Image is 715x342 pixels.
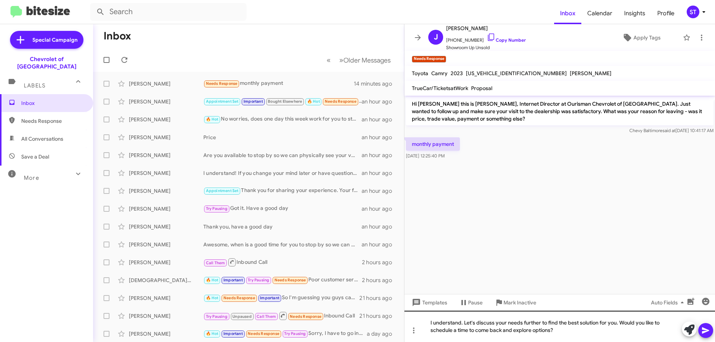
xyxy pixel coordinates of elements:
[662,128,676,133] span: said at
[325,99,356,104] span: Needs Response
[21,135,63,143] span: All Conversations
[203,329,367,338] div: Sorry, I have to go in to work [DATE]. I won't be able to make it there until 4pm.
[471,85,492,92] span: Proposal
[651,3,680,24] a: Profile
[362,116,398,123] div: an hour ago
[203,151,362,159] div: Are you available to stop by so we can physically see your vehicle for an offer?
[129,259,203,266] div: [PERSON_NAME]
[503,296,536,309] span: Mark Inactive
[206,188,239,193] span: Appointment Set
[32,36,77,44] span: Special Campaign
[268,99,302,104] span: Bought Elsewhere
[651,296,687,309] span: Auto Fields
[406,137,460,151] p: monthly payment
[129,205,203,212] div: [PERSON_NAME]
[687,6,699,18] div: ST
[244,99,263,104] span: Important
[362,277,398,284] div: 2 hours ago
[203,204,362,213] div: Got it. Have a good day
[232,314,252,319] span: Unpaused
[404,311,715,342] div: I understand. Let's discuss your needs further to find the best solution for you. Would you like ...
[362,98,398,105] div: an hour ago
[633,31,661,44] span: Apply Tags
[21,153,49,160] span: Save a Deal
[362,259,398,266] div: 2 hours ago
[203,97,362,106] div: Delayed finance approval
[629,128,714,133] span: Chevy Baltimore [DATE] 10:41:17 AM
[487,37,526,43] a: Copy Number
[90,3,247,21] input: Search
[104,30,131,42] h1: Inbox
[618,3,651,24] a: Insights
[203,311,359,320] div: Inbound Call
[603,31,679,44] button: Apply Tags
[206,81,238,86] span: Needs Response
[290,314,321,319] span: Needs Response
[412,70,428,77] span: Toyota
[570,70,611,77] span: [PERSON_NAME]
[359,312,398,320] div: 21 hours ago
[335,52,395,68] button: Next
[274,278,306,282] span: Needs Response
[446,44,526,51] span: Showroom Up Unsold
[203,134,362,141] div: Price
[362,134,398,141] div: an hour ago
[489,296,542,309] button: Mark Inactive
[343,56,391,64] span: Older Messages
[362,241,398,248] div: an hour ago
[203,276,362,284] div: Poor customer service and rude manager
[322,52,395,68] nav: Page navigation example
[206,295,219,300] span: 🔥 Hot
[203,186,362,195] div: Thank you for sharing your experience. Your feedback is important, and we strive to improve. If y...
[453,296,489,309] button: Pause
[21,117,85,125] span: Needs Response
[367,330,398,338] div: a day ago
[223,295,255,300] span: Needs Response
[129,223,203,230] div: [PERSON_NAME]
[129,134,203,141] div: [PERSON_NAME]
[362,223,398,230] div: an hour ago
[354,80,398,87] div: 14 minutes ago
[129,187,203,195] div: [PERSON_NAME]
[129,80,203,87] div: [PERSON_NAME]
[680,6,707,18] button: ST
[203,169,362,177] div: I understand! If you change your mind later or have questions, feel free to reach out.
[446,24,526,33] span: [PERSON_NAME]
[466,70,567,77] span: [US_VEHICLE_IDENTIFICATION_NUMBER]
[206,117,219,122] span: 🔥 Hot
[412,56,446,63] small: Needs Response
[327,55,331,65] span: «
[129,116,203,123] div: [PERSON_NAME]
[129,241,203,248] div: [PERSON_NAME]
[645,296,693,309] button: Auto Fields
[203,115,362,124] div: No worries, does one day this week work for you to stop by?
[203,79,354,88] div: monthly payment
[406,97,714,125] p: Hi [PERSON_NAME] this is [PERSON_NAME], Internet Director at Ourisman Chevrolet of [GEOGRAPHIC_DA...
[129,169,203,177] div: [PERSON_NAME]
[129,277,203,284] div: [DEMOGRAPHIC_DATA][PERSON_NAME]
[203,223,362,230] div: Thank you, have a good day
[203,294,359,302] div: So I'm guessing you guys can't do anything for me?
[206,99,239,104] span: Appointment Set
[129,98,203,105] div: [PERSON_NAME]
[223,278,243,282] span: Important
[203,258,362,267] div: Inbound Call
[362,169,398,177] div: an hour ago
[129,312,203,320] div: [PERSON_NAME]
[223,331,243,336] span: Important
[307,99,320,104] span: 🔥 Hot
[362,187,398,195] div: an hour ago
[359,294,398,302] div: 21 hours ago
[203,241,362,248] div: Awesome, when is a good time for you to stop by so we can physically see your vehicle?
[451,70,463,77] span: 2023
[322,52,335,68] button: Previous
[446,33,526,44] span: [PHONE_NUMBER]
[129,330,203,338] div: [PERSON_NAME]
[206,314,228,319] span: Try Pausing
[581,3,618,24] a: Calendar
[284,331,306,336] span: Try Pausing
[431,70,448,77] span: Camry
